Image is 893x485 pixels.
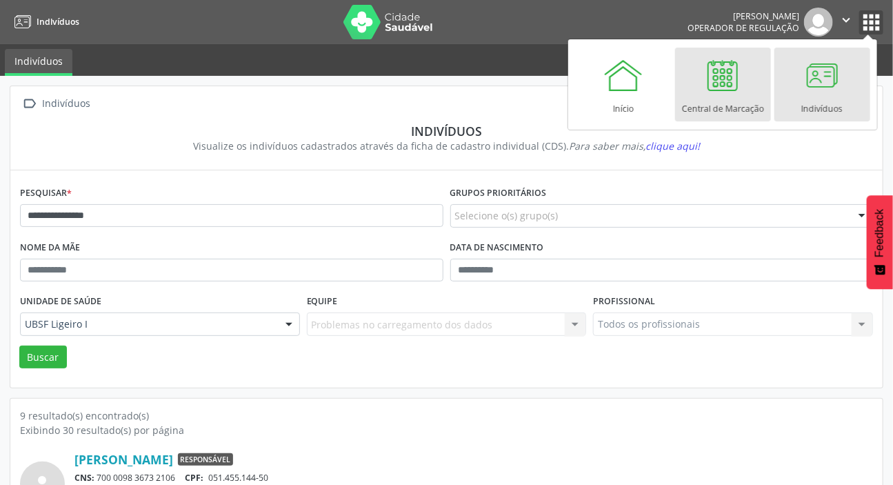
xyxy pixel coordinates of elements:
[645,139,700,152] span: clique aqui!
[576,48,672,121] a: Início
[450,237,544,259] label: Data de nascimento
[37,16,79,28] span: Indivíduos
[20,423,873,437] div: Exibindo 30 resultado(s) por página
[839,12,854,28] i: 
[10,10,79,33] a: Indivíduos
[455,208,559,223] span: Selecione o(s) grupo(s)
[774,48,870,121] a: Indivíduos
[30,139,863,153] div: Visualize os indivíduos cadastrados através da ficha de cadastro individual (CDS).
[867,195,893,289] button: Feedback - Mostrar pesquisa
[833,8,859,37] button: 
[569,139,700,152] i: Para saber mais,
[74,452,173,467] a: [PERSON_NAME]
[19,346,67,369] button: Buscar
[178,453,233,466] span: Responsável
[5,49,72,76] a: Indivíduos
[20,94,40,114] i: 
[874,209,886,257] span: Feedback
[675,48,771,121] a: Central de Marcação
[804,8,833,37] img: img
[593,291,655,313] label: Profissional
[74,472,873,484] div: 700 0098 3673 2106
[30,123,863,139] div: Indivíduos
[40,94,93,114] div: Indivíduos
[859,10,883,34] button: apps
[450,183,547,204] label: Grupos prioritários
[185,472,204,484] span: CPF:
[20,183,72,204] label: Pesquisar
[20,94,93,114] a:  Indivíduos
[208,472,268,484] span: 051.455.144-50
[307,291,338,313] label: Equipe
[20,237,80,259] label: Nome da mãe
[688,10,799,22] div: [PERSON_NAME]
[20,408,873,423] div: 9 resultado(s) encontrado(s)
[74,472,94,484] span: CNS:
[20,291,101,313] label: Unidade de saúde
[688,22,799,34] span: Operador de regulação
[25,317,272,331] span: UBSF Ligeiro I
